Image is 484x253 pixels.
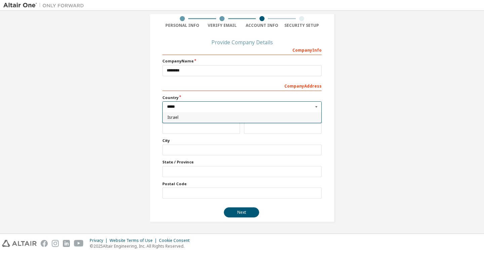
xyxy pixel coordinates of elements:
div: Cookie Consent [159,238,194,243]
label: Country [162,95,322,100]
div: Company Info [162,44,322,55]
img: linkedin.svg [63,240,70,247]
img: youtube.svg [74,240,84,247]
p: © 2025 Altair Engineering, Inc. All Rights Reserved. [90,243,194,249]
div: Website Terms of Use [110,238,159,243]
button: Next [224,207,259,217]
label: Postal Code [162,181,322,187]
label: State / Province [162,159,322,165]
img: instagram.svg [52,240,59,247]
div: Privacy [90,238,110,243]
img: altair_logo.svg [2,240,37,247]
div: Verify Email [202,23,242,28]
label: City [162,138,322,143]
div: Provide Company Details [162,40,322,44]
div: Security Setup [282,23,322,28]
div: Company Address [162,80,322,91]
img: Altair One [3,2,87,9]
img: facebook.svg [41,240,48,247]
div: Personal Info [162,23,202,28]
div: Account Info [242,23,282,28]
span: Israel [167,115,317,119]
label: Company Name [162,58,322,64]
